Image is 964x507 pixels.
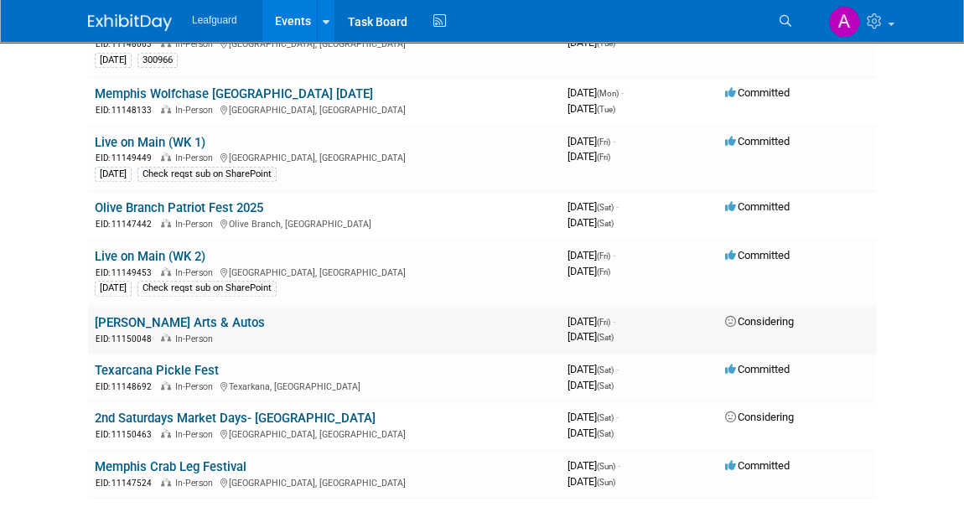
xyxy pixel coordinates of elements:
[568,102,615,115] span: [DATE]
[725,135,790,147] span: Committed
[597,219,614,228] span: (Sat)
[616,411,619,423] span: -
[568,249,615,261] span: [DATE]
[161,219,171,227] img: In-Person Event
[725,86,790,99] span: Committed
[95,411,376,426] a: 2nd Saturdays Market Days- [GEOGRAPHIC_DATA]
[175,39,218,49] span: In-Person
[192,14,237,26] span: Leafguard
[95,379,554,393] div: Texarkana, [GEOGRAPHIC_DATA]
[96,39,158,49] span: EID: 11148063
[568,265,610,277] span: [DATE]
[175,381,218,392] span: In-Person
[175,105,218,116] span: In-Person
[568,411,619,423] span: [DATE]
[96,479,158,488] span: EID: 11147524
[597,39,615,48] span: (Tue)
[96,268,158,277] span: EID: 11149453
[568,315,615,328] span: [DATE]
[621,86,624,99] span: -
[568,216,614,229] span: [DATE]
[95,427,554,441] div: [GEOGRAPHIC_DATA], [GEOGRAPHIC_DATA]
[568,135,615,147] span: [DATE]
[597,365,614,375] span: (Sat)
[161,429,171,437] img: In-Person Event
[613,249,615,261] span: -
[88,14,172,31] img: ExhibitDay
[95,53,132,68] div: [DATE]
[175,219,218,230] span: In-Person
[161,153,171,161] img: In-Person Event
[175,478,218,489] span: In-Person
[597,251,610,261] span: (Fri)
[568,86,624,99] span: [DATE]
[597,89,619,98] span: (Mon)
[597,267,610,277] span: (Fri)
[95,265,554,279] div: [GEOGRAPHIC_DATA], [GEOGRAPHIC_DATA]
[597,478,615,487] span: (Sun)
[161,381,171,390] img: In-Person Event
[725,315,794,328] span: Considering
[95,216,554,230] div: Olive Branch, [GEOGRAPHIC_DATA]
[95,249,205,264] a: Live on Main (WK 2)
[95,475,554,489] div: [GEOGRAPHIC_DATA], [GEOGRAPHIC_DATA]
[725,411,794,423] span: Considering
[568,363,619,375] span: [DATE]
[95,315,265,330] a: [PERSON_NAME] Arts & Autos
[616,200,619,213] span: -
[568,379,614,391] span: [DATE]
[95,363,219,378] a: Texarcana Pickle Fest
[597,413,614,422] span: (Sat)
[597,318,610,327] span: (Fri)
[96,334,158,344] span: EID: 11150048
[725,249,790,261] span: Committed
[95,135,205,150] a: Live on Main (WK 1)
[568,475,615,488] span: [DATE]
[613,315,615,328] span: -
[597,203,614,212] span: (Sat)
[95,36,554,50] div: [GEOGRAPHIC_DATA], [GEOGRAPHIC_DATA]
[137,53,178,68] div: 300966
[96,220,158,229] span: EID: 11147442
[161,267,171,276] img: In-Person Event
[95,200,263,215] a: Olive Branch Patriot Fest 2025
[137,167,277,182] div: Check reqst sub on SharePoint
[95,150,554,164] div: [GEOGRAPHIC_DATA], [GEOGRAPHIC_DATA]
[96,106,158,115] span: EID: 11148133
[725,459,790,472] span: Committed
[568,200,619,213] span: [DATE]
[597,381,614,391] span: (Sat)
[597,429,614,438] span: (Sat)
[725,200,790,213] span: Committed
[597,153,610,162] span: (Fri)
[616,363,619,375] span: -
[597,462,615,471] span: (Sun)
[175,153,218,163] span: In-Person
[95,167,132,182] div: [DATE]
[95,459,246,474] a: Memphis Crab Leg Festival
[597,105,615,114] span: (Tue)
[828,6,860,38] img: Arlene Duncan
[161,39,171,47] img: In-Person Event
[95,86,373,101] a: Memphis Wolfchase [GEOGRAPHIC_DATA] [DATE]
[137,281,277,296] div: Check reqst sub on SharePoint
[725,363,790,375] span: Committed
[95,102,554,116] div: [GEOGRAPHIC_DATA], [GEOGRAPHIC_DATA]
[597,137,610,147] span: (Fri)
[95,281,132,296] div: [DATE]
[161,334,171,342] img: In-Person Event
[96,430,158,439] span: EID: 11150463
[175,334,218,344] span: In-Person
[96,153,158,163] span: EID: 11149449
[568,427,614,439] span: [DATE]
[161,105,171,113] img: In-Person Event
[175,429,218,440] span: In-Person
[175,267,218,278] span: In-Person
[568,330,614,343] span: [DATE]
[597,333,614,342] span: (Sat)
[618,459,620,472] span: -
[568,150,610,163] span: [DATE]
[568,459,620,472] span: [DATE]
[96,382,158,391] span: EID: 11148692
[161,478,171,486] img: In-Person Event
